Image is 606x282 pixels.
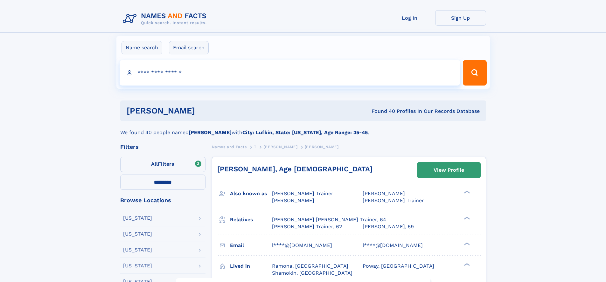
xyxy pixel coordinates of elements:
div: ❯ [463,190,470,194]
div: Filters [120,144,205,150]
h3: Also known as [230,188,272,199]
div: ❯ [463,262,470,266]
span: [PERSON_NAME] [272,197,314,203]
div: [US_STATE] [123,216,152,221]
div: View Profile [434,163,464,177]
div: We found 40 people named with . [120,121,486,136]
div: ❯ [463,242,470,246]
div: Browse Locations [120,197,205,203]
span: [PERSON_NAME] [305,145,339,149]
div: [US_STATE] [123,263,152,268]
label: Filters [120,157,205,172]
label: Name search [122,41,162,54]
span: Ramona, [GEOGRAPHIC_DATA] [272,263,348,269]
a: Sign Up [435,10,486,26]
span: Shamokin, [GEOGRAPHIC_DATA] [272,270,352,276]
div: Found 40 Profiles In Our Records Database [283,108,480,115]
h1: [PERSON_NAME] [127,107,283,115]
a: [PERSON_NAME] Trainer, 62 [272,223,342,230]
button: Search Button [463,60,486,86]
span: T [254,145,256,149]
span: [PERSON_NAME] [363,190,405,196]
b: [PERSON_NAME] [189,129,232,135]
a: View Profile [417,162,480,178]
div: [US_STATE] [123,247,152,252]
div: [US_STATE] [123,231,152,237]
span: [PERSON_NAME] [263,145,297,149]
span: [PERSON_NAME] Trainer [363,197,424,203]
img: Logo Names and Facts [120,10,212,27]
label: Email search [169,41,209,54]
a: [PERSON_NAME] [263,143,297,151]
a: [PERSON_NAME], 59 [363,223,414,230]
div: ❯ [463,216,470,220]
h3: Lived in [230,261,272,272]
a: Log In [384,10,435,26]
a: [PERSON_NAME] [PERSON_NAME] Trainer, 64 [272,216,386,223]
input: search input [120,60,460,86]
a: [PERSON_NAME], Age [DEMOGRAPHIC_DATA] [217,165,373,173]
a: Names and Facts [212,143,247,151]
span: All [151,161,158,167]
a: T [254,143,256,151]
b: City: Lufkin, State: [US_STATE], Age Range: 35-45 [242,129,368,135]
h3: Email [230,240,272,251]
span: [PERSON_NAME] Trainer [272,190,333,196]
h3: Relatives [230,214,272,225]
span: Poway, [GEOGRAPHIC_DATA] [363,263,434,269]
